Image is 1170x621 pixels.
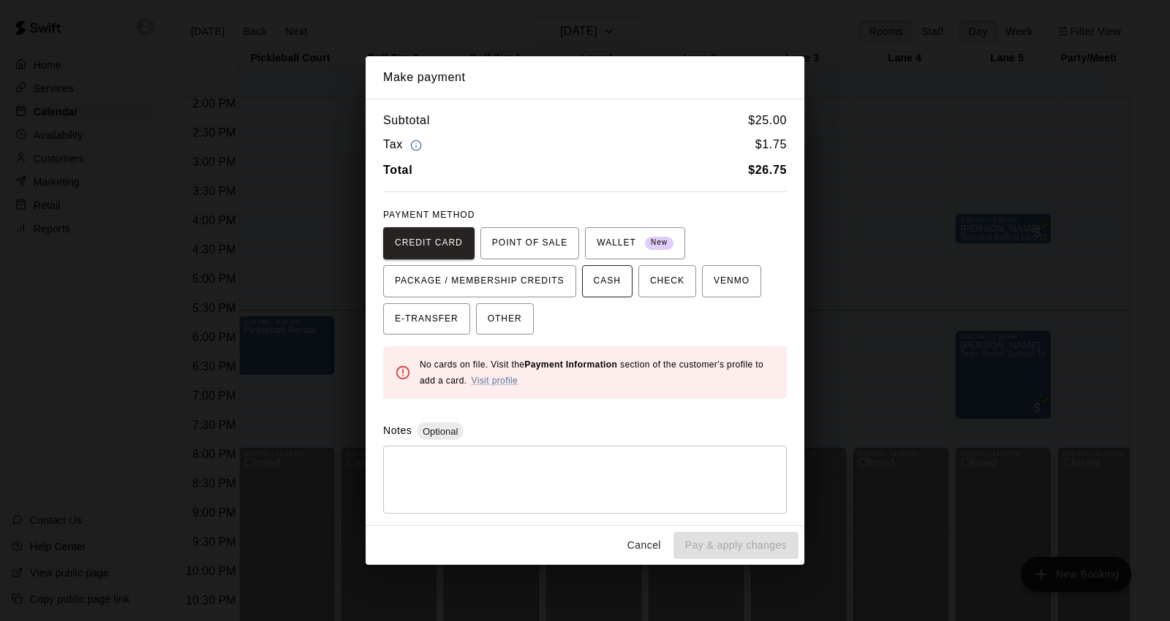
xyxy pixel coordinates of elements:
[650,270,684,293] span: CHECK
[383,210,475,220] span: PAYMENT METHOD
[714,270,750,293] span: VENMO
[524,359,617,370] b: Payment Information
[488,308,522,331] span: OTHER
[383,303,470,335] button: E-TRANSFER
[383,135,426,155] h6: Tax
[366,56,804,99] h2: Make payment
[383,111,430,130] h6: Subtotal
[420,359,763,386] span: No cards on file. Visit the section of the customer's profile to add a card.
[582,265,633,297] button: CASH
[748,111,787,130] h6: $ 25.00
[594,270,621,293] span: CASH
[585,227,685,259] button: WALLET New
[476,303,534,335] button: OTHER
[702,265,761,297] button: VENMO
[748,164,787,176] b: $ 26.75
[383,227,475,259] button: CREDIT CARD
[383,164,412,176] b: Total
[471,376,518,386] a: Visit profile
[383,265,576,297] button: PACKAGE / MEMBERSHIP CREDITS
[395,308,458,331] span: E-TRANSFER
[755,135,787,155] h6: $ 1.75
[395,232,463,255] span: CREDIT CARD
[645,233,673,253] span: New
[621,532,668,559] button: Cancel
[417,426,464,437] span: Optional
[492,232,567,255] span: POINT OF SALE
[383,424,412,436] label: Notes
[638,265,696,297] button: CHECK
[395,270,565,293] span: PACKAGE / MEMBERSHIP CREDITS
[480,227,579,259] button: POINT OF SALE
[597,232,673,255] span: WALLET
